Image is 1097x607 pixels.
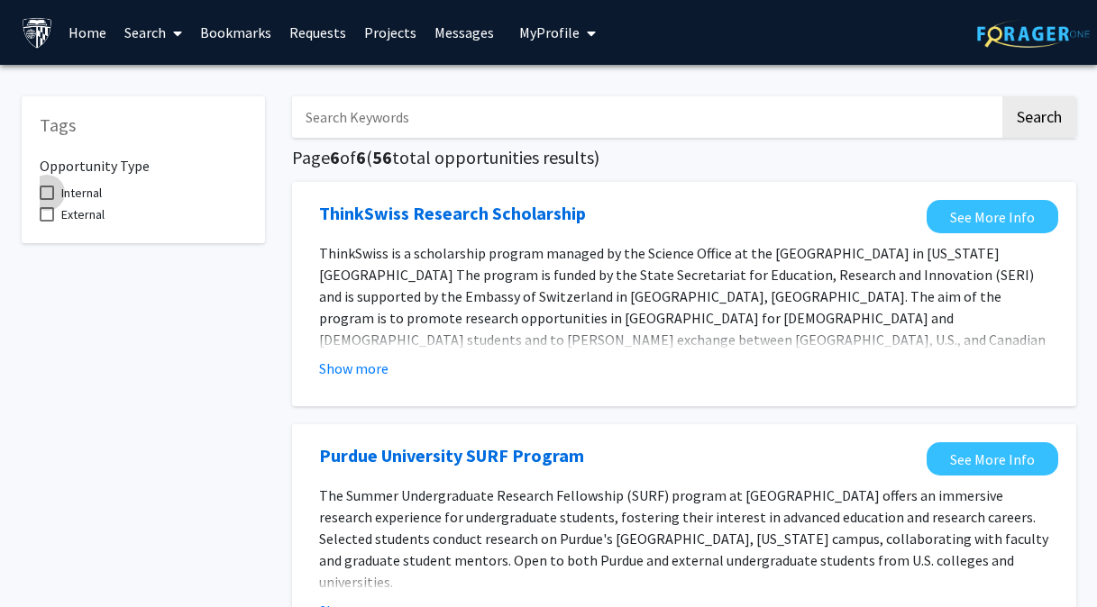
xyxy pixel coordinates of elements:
[14,526,77,593] iframe: Chat
[519,23,580,41] span: My Profile
[319,358,389,379] button: Show more
[425,1,503,64] a: Messages
[40,143,247,175] h6: Opportunity Type
[319,244,1046,370] span: ThinkSwiss is a scholarship program managed by the Science Office at the [GEOGRAPHIC_DATA] in [US...
[356,146,366,168] span: 6
[319,200,586,227] a: Opens in a new tab
[330,146,340,168] span: 6
[372,146,392,168] span: 56
[319,485,1049,593] p: The Summer Undergraduate Research Fellowship (SURF) program at [GEOGRAPHIC_DATA] offers an immers...
[292,147,1076,168] h5: Page of ( total opportunities results)
[59,1,115,64] a: Home
[927,200,1058,233] a: Opens in a new tab
[40,114,247,136] h5: Tags
[319,442,584,469] a: Opens in a new tab
[927,442,1058,476] a: Opens in a new tab
[22,17,53,49] img: Johns Hopkins University Logo
[61,204,105,225] span: External
[1002,96,1076,138] button: Search
[115,1,191,64] a: Search
[191,1,280,64] a: Bookmarks
[977,20,1090,48] img: ForagerOne Logo
[292,96,1000,138] input: Search Keywords
[61,182,102,204] span: Internal
[355,1,425,64] a: Projects
[280,1,355,64] a: Requests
